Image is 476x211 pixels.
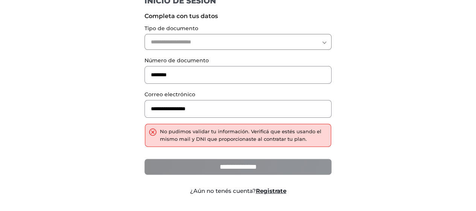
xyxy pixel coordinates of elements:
label: Completa con tus datos [144,12,332,21]
div: No pudimos validar tu información. Verificá que estés usando el mismo mail y DNI que proporcionas... [160,128,327,143]
label: Número de documento [144,57,332,65]
label: Correo electrónico [144,91,332,99]
a: Registrate [256,187,286,194]
label: Tipo de documento [144,25,332,32]
div: ¿Aún no tenés cuenta? [139,187,337,196]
